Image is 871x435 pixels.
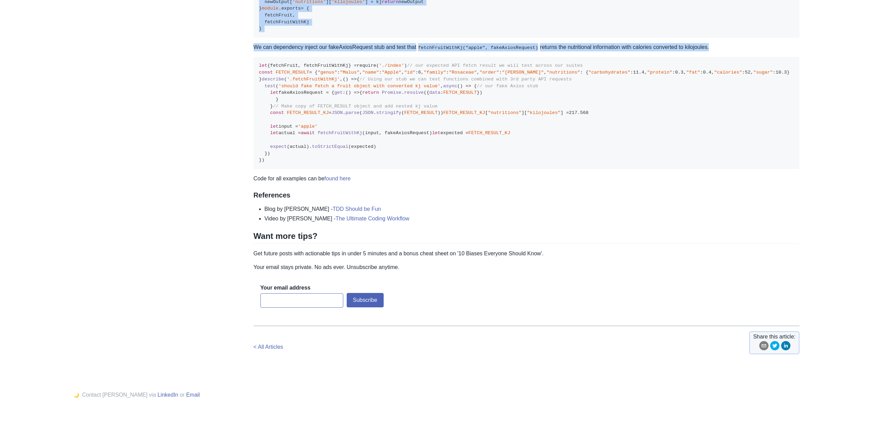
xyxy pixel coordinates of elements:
[254,263,800,271] p: Your email stays private. No ads ever. Unsubscribe anytime.
[362,90,379,95] span: return
[488,110,522,115] span: "nutritions"
[469,130,510,136] span: FETCH_RESULT_KJ
[259,70,273,75] span: const
[547,70,580,75] span: "nutritions"
[633,70,644,75] span: 11.4
[265,215,800,223] li: Video by [PERSON_NAME] -
[407,63,583,68] span: // our expected API fetch result we will test across our suites
[362,70,379,75] span: "name"
[770,341,780,353] button: twitter
[753,333,796,341] span: Share this article:
[340,70,359,75] span: "Malus"
[686,70,700,75] span: "fat"
[416,44,540,51] code: fetchFruitWithKj("apple", fakeAxiosRequest)
[281,6,301,11] span: exports
[703,70,711,75] span: 0.4
[270,90,278,95] span: let
[424,70,446,75] span: "family"
[254,191,800,200] h3: References
[298,124,318,129] span: 'apple'
[270,144,287,149] span: expect
[346,90,360,95] span: () =>
[569,110,588,115] span: 217.568
[287,77,340,82] span: '.fetchFruitWithKj'
[776,70,787,75] span: 10.3
[502,70,544,75] span: "[PERSON_NAME]"
[270,124,278,129] span: let
[254,175,800,183] p: Code for all examples can be
[262,6,279,11] span: module
[287,110,329,115] span: FETCH_RESULT_KJ
[332,110,343,115] span: JSON
[335,216,409,221] a: The Ultimate Coding Workflow
[362,110,374,115] span: JSON
[347,293,384,307] button: Subscribe
[343,77,357,82] span: () =>
[714,70,742,75] span: "calories"
[588,70,630,75] span: "carbohydrates"
[157,392,178,398] a: LinkedIn
[479,70,499,75] span: "order"
[382,70,401,75] span: "Apple"
[254,344,283,350] a: < All Articles
[276,70,309,75] span: FETCH_RESULT
[279,84,440,89] span: 'should fake fetch a fruit object with converted kj value'
[382,90,401,95] span: Promise
[527,110,561,115] span: "kilojoules"
[745,70,750,75] span: 52
[262,77,284,82] span: describe
[270,130,278,136] span: let
[82,392,156,398] span: Contact [PERSON_NAME] via
[404,70,415,75] span: "id"
[376,110,401,115] span: stringify
[259,63,790,163] code: {fetchFruit, fetchFruitWithKj} = ( ) = { : , : , : , : , : , : { : , : , : , : , : } } ( , { ( , ...
[759,341,769,353] button: email
[270,110,284,115] span: const
[180,392,184,398] span: or
[333,206,381,212] a: TDD Should be Fun
[443,90,477,95] span: FETCH_RESULT
[301,130,315,136] span: await
[259,63,267,68] span: let
[273,104,437,109] span: // Make copy of FETCH_RESULT object and add nested kj value
[404,90,424,95] span: resolve
[781,341,791,353] button: linkedin
[312,144,348,149] span: toStrictEqual
[647,70,672,75] span: "protein"
[346,110,360,115] span: parse
[477,84,538,89] span: // our fake Axios stub
[418,70,421,75] span: 6
[265,205,800,213] li: Blog by [PERSON_NAME] -
[260,284,310,292] label: Your email address
[265,84,276,89] span: test
[254,231,800,244] h2: Want more tips?
[254,250,800,258] p: Get future posts with actionable tips in under 5 minutes and a bonus cheat sheet on '10 Biases Ev...
[443,84,457,89] span: async
[72,392,81,398] button: 🌙
[753,70,773,75] span: "sugar"
[186,392,200,398] a: Email
[359,77,572,82] span: // Using our stub we can test functions combined with 3rd party API requests
[432,130,440,136] span: let
[443,110,485,115] span: FETCH_RESULT_KJ
[675,70,683,75] span: 0.3
[404,110,438,115] span: FETCH_RESULT
[334,90,343,95] span: get
[254,43,800,51] p: We can dependency inject our fakeAxiosRequest stub and test that returns the nutritional informat...
[318,70,337,75] span: "genus"
[324,176,351,181] a: found here
[449,70,477,75] span: "Rosaceae"
[379,63,404,68] span: './index'
[357,63,376,68] span: require
[429,90,440,95] span: data
[318,130,362,136] span: fetchFruitWithKj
